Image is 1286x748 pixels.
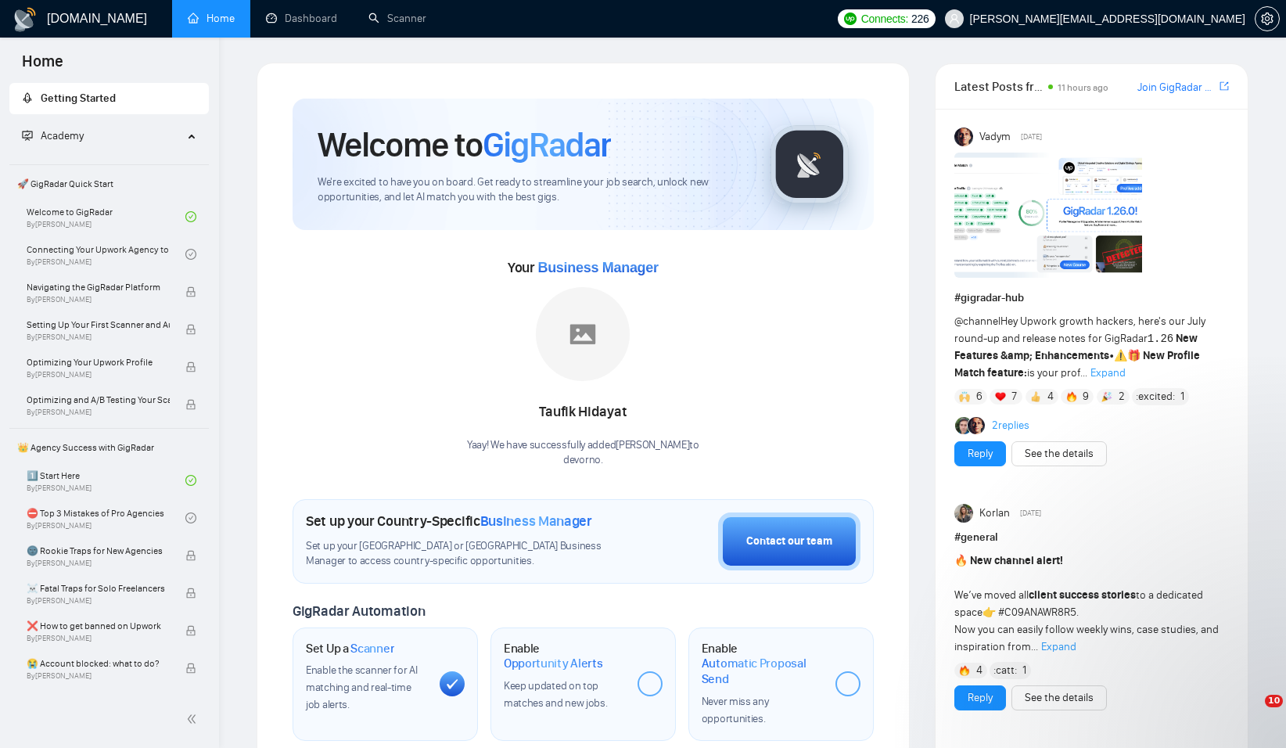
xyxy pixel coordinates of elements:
[1255,13,1279,25] span: setting
[1136,388,1175,405] span: :excited:
[1233,695,1270,732] iframe: Intercom live chat
[1083,389,1089,405] span: 9
[1029,588,1136,602] strong: client success stories
[27,618,170,634] span: ❌ How to get banned on Upwork
[1255,13,1280,25] a: setting
[970,554,1063,567] strong: New channel alert!
[1101,391,1112,402] img: 🎉
[41,129,84,142] span: Academy
[1265,695,1283,707] span: 10
[702,656,823,686] span: Automatic Proposal Send
[41,92,116,105] span: Getting Started
[1011,389,1017,405] span: 7
[954,685,1006,710] button: Reply
[185,249,196,260] span: check-circle
[968,689,993,707] a: Reply
[350,641,394,656] span: Scanner
[1058,82,1108,93] span: 11 hours ago
[949,13,960,24] span: user
[954,315,1000,328] span: @channel
[185,361,196,372] span: lock
[27,634,170,643] span: By [PERSON_NAME]
[27,354,170,370] span: Optimizing Your Upwork Profile
[954,315,1205,379] span: Hey Upwork growth hackers, here's our July round-up and release notes for GigRadar • is your prof...
[27,200,185,234] a: Welcome to GigRadarBy[PERSON_NAME]
[318,175,745,205] span: We're excited to have you on board. Get ready to streamline your job search, unlock new opportuni...
[718,512,860,570] button: Contact our team
[27,237,185,272] a: Connecting Your Upwork Agency to GigRadarBy[PERSON_NAME]
[746,533,832,550] div: Contact our team
[22,130,33,141] span: fund-projection-screen
[185,625,196,636] span: lock
[185,324,196,335] span: lock
[1030,391,1041,402] img: 👍
[504,679,608,710] span: Keep updated on top matches and new jobs.
[306,539,638,569] span: Set up your [GEOGRAPHIC_DATA] or [GEOGRAPHIC_DATA] Business Manager to access country-specific op...
[504,656,603,671] span: Opportunity Alerts
[11,432,207,463] span: 👑 Agency Success with GigRadar
[702,695,769,725] span: Never miss any opportunities.
[1025,445,1094,462] a: See the details
[537,260,658,275] span: Business Manager
[27,671,170,681] span: By [PERSON_NAME]
[318,124,611,166] h1: Welcome to
[266,12,337,25] a: dashboardDashboard
[955,417,972,434] img: Alex B
[22,129,84,142] span: Academy
[27,559,170,568] span: By [PERSON_NAME]
[702,641,823,687] h1: Enable
[959,665,970,676] img: 🔥
[1066,391,1077,402] img: 🔥
[911,10,929,27] span: 226
[185,475,196,486] span: check-circle
[22,92,33,103] span: rocket
[9,50,76,83] span: Home
[954,289,1229,307] h1: # gigradar-hub
[954,554,1219,653] span: We’ve moved all to a dedicated space . Now you can easily follow weekly wins, case studies, and i...
[1220,79,1229,94] a: export
[467,438,699,468] div: Yaay! We have successfully added [PERSON_NAME] to
[185,588,196,599] span: lock
[27,408,170,417] span: By [PERSON_NAME]
[306,663,418,711] span: Enable the scanner for AI matching and real-time job alerts.
[954,77,1044,96] span: Latest Posts from the GigRadar Community
[771,125,849,203] img: gigradar-logo.png
[11,168,207,200] span: 🚀 GigRadar Quick Start
[976,663,982,678] span: 4
[954,504,973,523] img: Korlan
[954,554,968,567] span: 🔥
[27,279,170,295] span: Navigating the GigRadar Platform
[954,153,1142,278] img: F09AC4U7ATU-image.png
[954,128,973,146] img: Vadym
[1011,441,1107,466] button: See the details
[844,13,857,25] img: upwork-logo.png
[536,287,630,381] img: placeholder.png
[188,12,235,25] a: homeHome
[27,501,185,535] a: ⛔ Top 3 Mistakes of Pro AgenciesBy[PERSON_NAME]
[1114,349,1127,362] span: ⚠️
[185,663,196,674] span: lock
[293,602,425,620] span: GigRadar Automation
[368,12,426,25] a: searchScanner
[1020,506,1041,520] span: [DATE]
[954,529,1229,546] h1: # general
[1047,389,1054,405] span: 4
[27,596,170,606] span: By [PERSON_NAME]
[1127,349,1141,362] span: 🎁
[968,445,993,462] a: Reply
[27,370,170,379] span: By [PERSON_NAME]
[483,124,611,166] span: GigRadar
[1021,130,1042,144] span: [DATE]
[27,656,170,671] span: 😭 Account blocked: what to do?
[306,641,394,656] h1: Set Up a
[186,711,202,727] span: double-left
[1255,6,1280,31] button: setting
[27,333,170,342] span: By [PERSON_NAME]
[992,418,1029,433] a: 2replies
[185,550,196,561] span: lock
[1137,79,1216,96] a: Join GigRadar Slack Community
[185,286,196,297] span: lock
[306,512,592,530] h1: Set up your Country-Specific
[27,392,170,408] span: Optimizing and A/B Testing Your Scanner for Better Results
[959,391,970,402] img: 🙌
